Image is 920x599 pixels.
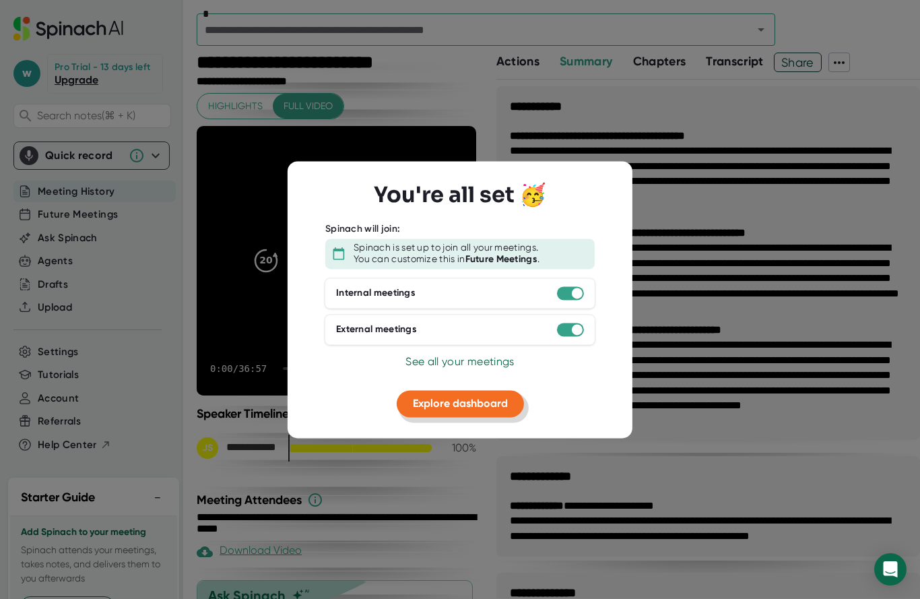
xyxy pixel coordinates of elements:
span: Explore dashboard [413,397,508,410]
h3: You're all set 🥳 [374,182,546,208]
button: Explore dashboard [397,390,524,417]
span: See all your meetings [405,355,514,368]
b: Future Meetings [465,253,538,265]
div: Spinach is set up to join all your meetings. [354,242,538,254]
div: Internal meetings [336,287,416,299]
div: Open Intercom Messenger [874,553,907,586]
button: See all your meetings [405,354,514,370]
div: Spinach will join: [325,223,400,235]
div: You can customize this in . [354,253,539,265]
div: External meetings [336,323,417,336]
